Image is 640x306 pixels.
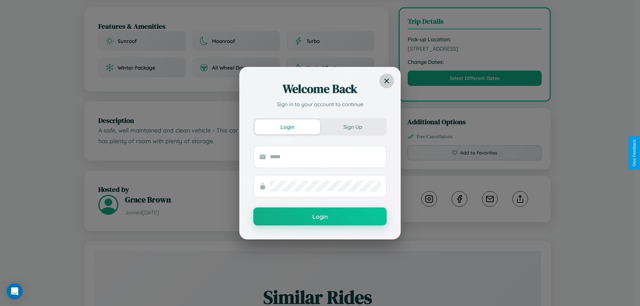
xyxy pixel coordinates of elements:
[253,100,387,108] p: Sign in to your account to continue
[253,81,387,97] h2: Welcome Back
[253,207,387,225] button: Login
[320,120,385,134] button: Sign Up
[255,120,320,134] button: Login
[7,283,23,299] div: Open Intercom Messenger
[632,140,637,166] div: Give Feedback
